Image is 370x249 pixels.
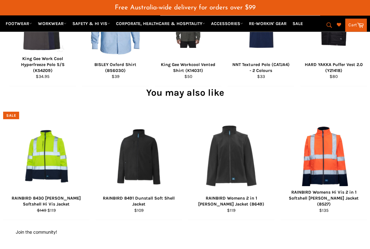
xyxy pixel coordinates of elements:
[188,112,274,220] a: RAINBIRD Womens 2 in 1 Carroll Jacket (8649) - Workin' Gear RAINBIRD Womens 2 in 1 [PERSON_NAME] ...
[304,62,363,74] div: HARD YAKKA Puffer Vest 2.0 (Y21418)
[86,74,145,80] div: $39
[16,229,57,235] button: Join the community!
[114,120,164,193] img: RAINBIRD DUNSTALL SOFT SHELL JACKET
[13,56,72,74] div: King Gee Work Cool Hyperfreeze Polo S/S (K54209)
[86,62,145,74] div: BISLEY Oxford Shirt (BS6030)
[202,120,261,193] img: RAINBIRD Womens 2 in 1 Carroll Jacket (8649) - Workin' Gear
[3,18,34,29] a: FOOTWEAR
[115,4,256,11] span: Free Australia-wide delivery for orders over $99
[22,120,71,193] img: RAINBIRD 8430 Landy Softshell Hi Vis Jacket - Workin' Gear
[7,208,86,214] div: $119
[232,74,290,80] div: $33
[232,62,290,74] div: NNT Textured Polo (CATJA4) - 2 Colours
[114,18,208,29] a: CORPORATE, HEALTHCARE & HOSPITALITY
[159,62,218,74] div: King Gee Workcool Vented Shirt (K14031)
[281,112,367,220] a: RAINBIRD Womens Hi Vis 2 in 1 Softshell Carroll Jacket (8527) - Workin' Gear RAINBIRD Womens Hi V...
[246,18,289,29] a: RE-WORKIN' GEAR
[13,74,72,80] div: $34.95
[192,196,271,208] div: RAINBIRD Womens 2 in 1 [PERSON_NAME] Jacket (8649)
[285,208,363,214] div: $135
[192,208,271,214] div: $119
[159,74,218,80] div: $50
[304,74,363,80] div: $80
[35,18,69,29] a: WORKWEAR
[3,112,19,120] div: Sale
[7,196,86,208] div: RAINBIRD 8430 [PERSON_NAME] Softshell Hi Vis Jacket
[3,112,89,220] a: RAINBIRD 8430 Landy Softshell Hi Vis Jacket - Workin' Gear RAINBIRD 8430 [PERSON_NAME] Softshell ...
[294,120,353,193] img: RAINBIRD Womens Hi Vis 2 in 1 Softshell Carroll Jacket (8527) - Workin' Gear
[96,112,182,220] a: RAINBIRD DUNSTALL SOFT SHELL JACKET RAINBIRD 8491 Dunstall Soft Shell Jacket $109
[3,87,367,99] h2: You may also like
[70,18,113,29] a: SAFETY & HI VIS
[100,196,178,208] div: RAINBIRD 8491 Dunstall Soft Shell Jacket
[285,190,363,208] div: RAINBIRD Womens Hi Vis 2 in 1 Softshell [PERSON_NAME] Jacket (8527)
[290,18,305,29] a: SALE
[345,19,367,32] a: Cart
[100,208,178,214] div: $109
[209,18,246,29] a: ACCESSORIES
[37,208,46,213] s: $149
